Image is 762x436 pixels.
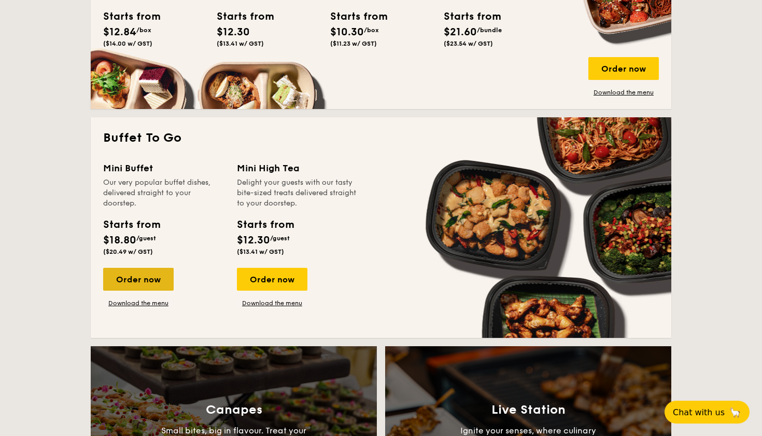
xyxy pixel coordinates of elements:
span: ($14.00 w/ GST) [103,40,152,47]
span: Chat with us [673,407,725,417]
span: $12.84 [103,26,136,38]
div: Starts from [444,9,490,24]
span: $10.30 [330,26,364,38]
div: Order now [237,268,307,291]
h3: Canapes [206,403,262,417]
span: $18.80 [103,234,136,247]
span: ($13.41 w/ GST) [237,248,284,255]
span: ($13.41 w/ GST) [217,40,264,47]
div: Starts from [237,217,293,233]
span: 🦙 [729,406,741,418]
h3: Live Station [491,403,566,417]
div: Order now [103,268,174,291]
a: Download the menu [103,299,174,307]
span: ($11.23 w/ GST) [330,40,377,47]
span: /guest [270,235,290,242]
div: Starts from [330,9,377,24]
div: Mini High Tea [237,161,358,175]
span: ($23.54 w/ GST) [444,40,493,47]
span: /bundle [477,26,502,34]
div: Starts from [103,217,160,233]
a: Download the menu [237,299,307,307]
span: $12.30 [237,234,270,247]
span: /guest [136,235,156,242]
h2: Buffet To Go [103,130,659,146]
span: $12.30 [217,26,250,38]
div: Starts from [217,9,263,24]
button: Chat with us🦙 [665,401,750,424]
span: ($20.49 w/ GST) [103,248,153,255]
span: /box [136,26,151,34]
span: $21.60 [444,26,477,38]
div: Delight your guests with our tasty bite-sized treats delivered straight to your doorstep. [237,178,358,209]
div: Starts from [103,9,150,24]
div: Our very popular buffet dishes, delivered straight to your doorstep. [103,178,224,209]
a: Download the menu [588,88,659,97]
div: Mini Buffet [103,161,224,175]
span: /box [364,26,379,34]
div: Order now [588,57,659,80]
